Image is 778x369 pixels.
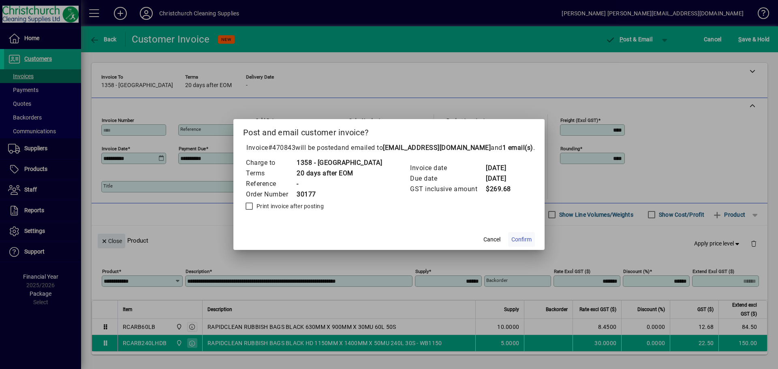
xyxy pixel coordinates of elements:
span: Confirm [511,235,532,244]
td: $269.68 [485,184,518,194]
span: and [491,144,533,151]
td: [DATE] [485,173,518,184]
span: and emailed to [338,144,533,151]
td: Charge to [246,158,296,168]
button: Confirm [508,232,535,247]
td: Due date [410,173,485,184]
td: Order Number [246,189,296,200]
b: [EMAIL_ADDRESS][DOMAIN_NAME] [383,144,491,151]
td: 1358 - [GEOGRAPHIC_DATA] [296,158,382,168]
td: [DATE] [485,163,518,173]
h2: Post and email customer invoice? [233,119,545,143]
td: - [296,179,382,189]
td: GST inclusive amount [410,184,485,194]
td: 30177 [296,189,382,200]
p: Invoice will be posted . [243,143,535,153]
td: Invoice date [410,163,485,173]
button: Cancel [479,232,505,247]
label: Print invoice after posting [255,202,324,210]
td: Terms [246,168,296,179]
td: 20 days after EOM [296,168,382,179]
span: Cancel [483,235,500,244]
span: #470843 [268,144,296,151]
td: Reference [246,179,296,189]
b: 1 email(s) [502,144,533,151]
